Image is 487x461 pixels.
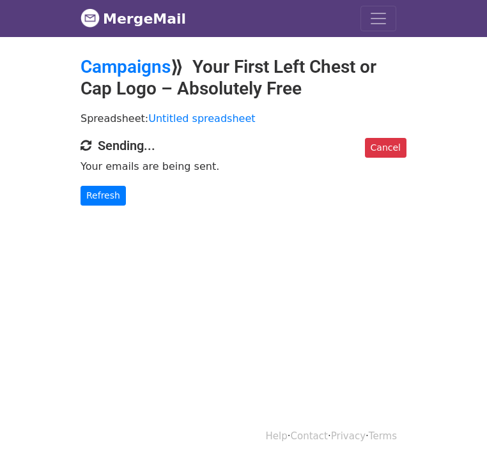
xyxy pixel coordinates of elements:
[81,186,126,206] a: Refresh
[360,6,396,31] button: Toggle navigation
[331,430,366,442] a: Privacy
[81,8,100,27] img: MergeMail logo
[81,160,406,173] p: Your emails are being sent.
[81,112,406,125] p: Spreadsheet:
[81,5,186,32] a: MergeMail
[369,430,397,442] a: Terms
[266,430,288,442] a: Help
[81,56,171,77] a: Campaigns
[81,138,406,153] h4: Sending...
[365,138,406,158] a: Cancel
[291,430,328,442] a: Contact
[148,112,255,125] a: Untitled spreadsheet
[81,56,406,99] h2: ⟫ Your First Left Chest or Cap Logo – Absolutely Free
